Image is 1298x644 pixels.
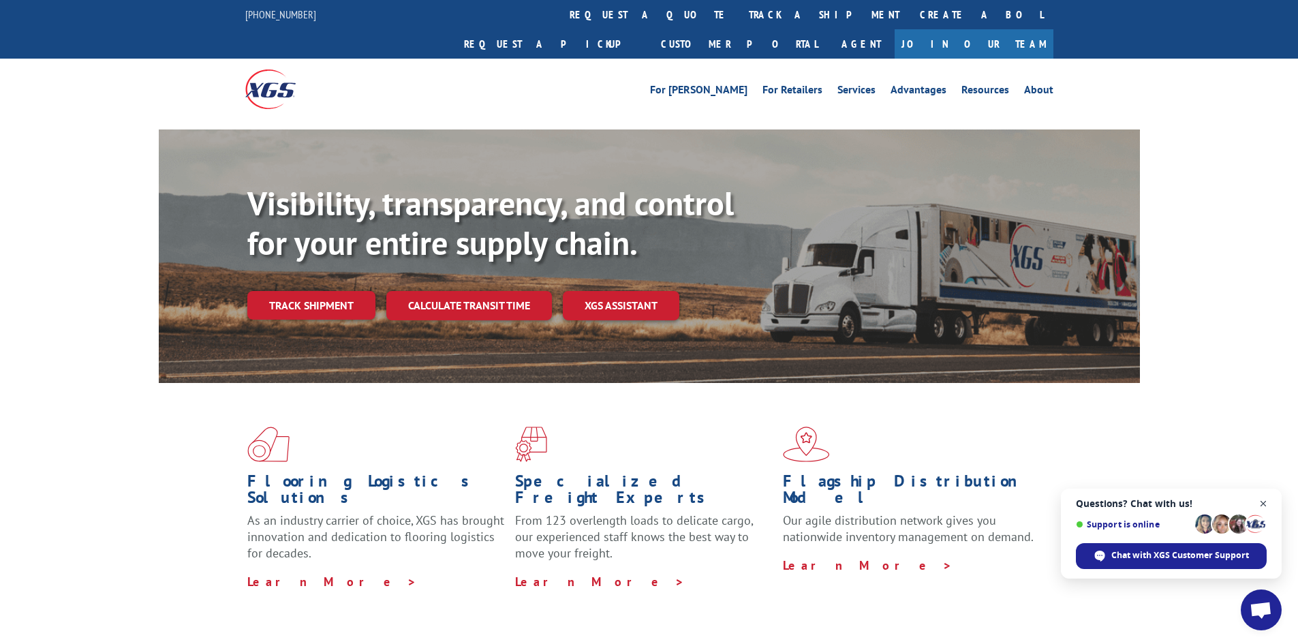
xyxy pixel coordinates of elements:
h1: Flagship Distribution Model [783,473,1040,512]
h1: Flooring Logistics Solutions [247,473,505,512]
a: About [1024,85,1053,99]
a: For [PERSON_NAME] [650,85,747,99]
a: Learn More > [515,574,685,589]
a: XGS ASSISTANT [563,291,679,320]
a: Request a pickup [454,29,651,59]
div: Chat with XGS Customer Support [1076,543,1267,569]
div: Open chat [1241,589,1282,630]
span: Our agile distribution network gives you nationwide inventory management on demand. [783,512,1034,545]
img: xgs-icon-focused-on-flooring-red [515,427,547,462]
a: Agent [828,29,895,59]
a: Calculate transit time [386,291,552,320]
b: Visibility, transparency, and control for your entire supply chain. [247,182,734,264]
a: Customer Portal [651,29,828,59]
span: Questions? Chat with us! [1076,498,1267,509]
p: From 123 overlength loads to delicate cargo, our experienced staff knows the best way to move you... [515,512,773,573]
img: xgs-icon-total-supply-chain-intelligence-red [247,427,290,462]
a: Learn More > [783,557,953,573]
img: xgs-icon-flagship-distribution-model-red [783,427,830,462]
h1: Specialized Freight Experts [515,473,773,512]
span: As an industry carrier of choice, XGS has brought innovation and dedication to flooring logistics... [247,512,504,561]
a: For Retailers [762,85,822,99]
a: Join Our Team [895,29,1053,59]
span: Chat with XGS Customer Support [1111,549,1249,562]
span: Close chat [1255,495,1272,512]
a: Track shipment [247,291,375,320]
a: Learn More > [247,574,417,589]
a: [PHONE_NUMBER] [245,7,316,21]
a: Advantages [891,85,946,99]
a: Services [837,85,876,99]
span: Support is online [1076,519,1190,530]
a: Resources [961,85,1009,99]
